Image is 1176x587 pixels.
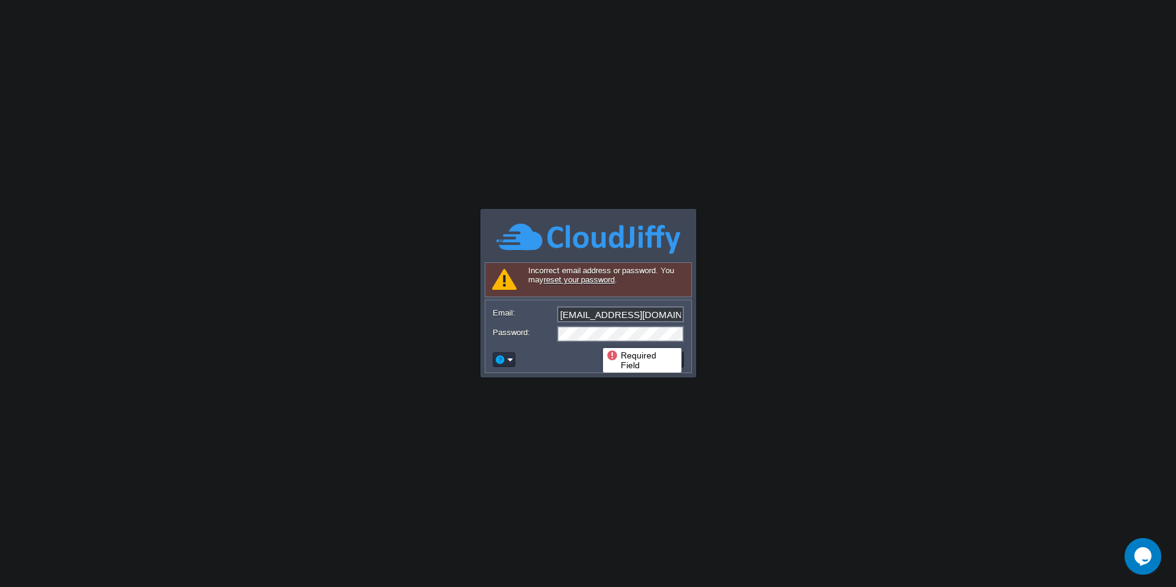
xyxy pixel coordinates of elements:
div: Incorrect email address or password. You may . [485,262,692,297]
label: Password: [493,326,556,339]
label: Email: [493,306,556,319]
img: CloudJiffy [496,222,680,256]
iframe: chat widget [1125,538,1164,575]
a: reset your password [544,275,615,284]
div: Required Field [606,349,678,371]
